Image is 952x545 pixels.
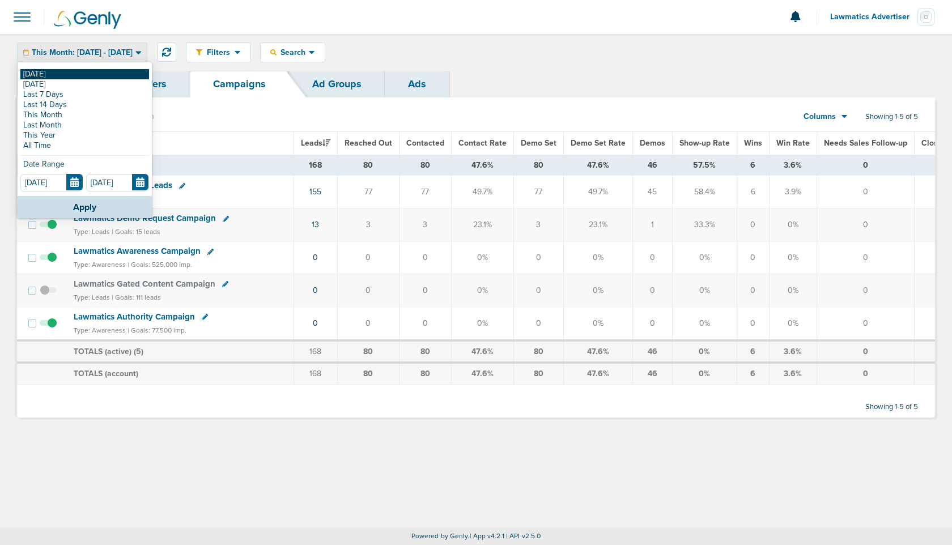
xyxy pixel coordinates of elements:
a: 0 [313,253,318,262]
td: 58.4% [672,176,737,208]
td: 47.6% [451,155,513,176]
td: 6 [737,155,769,176]
span: Leads [301,138,330,148]
span: Lawmatics Gated Content Campaign [74,279,215,289]
td: 1 [632,208,672,241]
td: 3 [337,208,399,241]
span: Lawmatics Demo Request Campaign [74,213,216,223]
td: 6 [737,363,769,384]
a: This Year [20,130,149,140]
td: 0% [672,306,737,340]
span: Reached Out [345,138,392,148]
span: Lawmatics Awareness Campaign [74,246,201,256]
a: 155 [309,187,321,197]
td: TOTALS [67,155,294,176]
td: 77 [513,176,563,208]
span: Demo Set [521,138,556,148]
td: 168 [294,155,337,176]
td: 0 [513,306,563,340]
a: This Month [20,110,149,120]
a: All Time [20,140,149,151]
span: Showing 1-5 of 5 [865,402,918,412]
td: 47.6% [451,363,513,384]
td: 0 [817,241,914,274]
td: 0 [513,274,563,307]
td: 6 [737,340,769,363]
td: 3 [399,208,451,241]
td: 0% [769,241,817,274]
td: 0% [672,340,737,363]
td: 0% [672,363,737,384]
td: 80 [513,363,563,384]
td: 47.6% [451,340,513,363]
td: 0 [817,274,914,307]
td: 0% [563,241,632,274]
span: Show-up Rate [679,138,730,148]
td: 80 [399,155,451,176]
td: 0 [737,306,769,340]
a: Dashboard [17,71,114,97]
small: Type: Awareness [74,326,126,334]
td: TOTALS (active) ( ) [67,340,294,363]
td: 0 [337,274,399,307]
td: 0 [817,176,914,208]
td: 49.7% [451,176,513,208]
td: 0 [817,155,914,176]
td: TOTALS (account) [67,363,294,384]
small: Type: Awareness [74,261,126,269]
a: Last 7 Days [20,90,149,100]
td: 80 [513,155,563,176]
a: Campaigns [190,71,289,97]
small: Type: Leads [74,228,110,236]
td: 45 [632,176,672,208]
span: This Month: [DATE] - [DATE] [32,49,133,57]
span: Win Rate [776,138,810,148]
td: 0 [337,241,399,274]
a: [DATE] [20,69,149,79]
span: Filters [202,48,235,57]
small: | Goals: 15 leads [112,228,160,236]
a: 0 [313,286,318,295]
td: 3.6% [769,363,817,384]
td: 0% [451,306,513,340]
td: 168 [294,340,337,363]
span: Contact Rate [458,138,507,148]
td: 0% [672,241,737,274]
td: 0% [451,274,513,307]
td: 80 [399,363,451,384]
td: 57.5% [672,155,737,176]
td: 0 [737,241,769,274]
td: 80 [337,363,399,384]
button: Apply [18,196,152,218]
td: 0 [737,208,769,241]
td: 80 [399,340,451,363]
span: Contacted [406,138,444,148]
a: Last 14 Days [20,100,149,110]
img: Genly [54,11,121,29]
td: 0% [769,274,817,307]
td: 0% [563,274,632,307]
span: Needs Sales Follow-up [824,138,907,148]
td: 46 [632,155,672,176]
td: 0% [672,274,737,307]
a: Ad Groups [289,71,385,97]
small: | Goals: 77,500 imp. [127,326,186,334]
td: 80 [337,340,399,363]
td: 3.6% [769,340,817,363]
small: | Goals: 525,000 imp. [127,261,192,269]
a: [DATE] [20,79,149,90]
span: Search [277,48,309,57]
td: 0 [513,241,563,274]
td: 47.6% [563,340,632,363]
span: Wins [744,138,762,148]
a: Offers [114,71,190,97]
td: 0 [632,274,672,307]
span: Showing 1-5 of 5 [865,112,918,122]
span: Demo Set Rate [571,138,626,148]
td: 47.6% [563,363,632,384]
a: Ads [385,71,449,97]
td: 46 [632,340,672,363]
td: 23.1% [563,208,632,241]
td: 0 [337,306,399,340]
td: 0 [817,306,914,340]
